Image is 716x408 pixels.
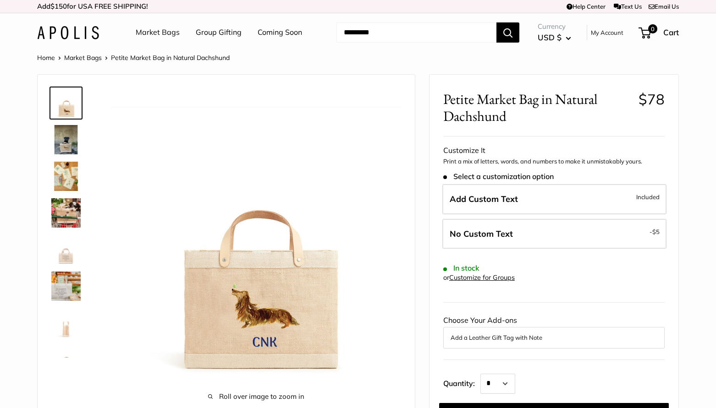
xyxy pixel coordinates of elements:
[443,172,554,181] span: Select a customization option
[443,91,632,125] span: Petite Market Bag in Natural Dachshund
[639,90,665,108] span: $78
[639,25,679,40] a: 0 Cart
[442,219,666,249] label: Leave Blank
[538,30,571,45] button: USD $
[50,196,83,229] a: Petite Market Bag in Natural Dachshund
[196,26,242,39] a: Group Gifting
[111,54,230,62] span: Petite Market Bag in Natural Dachshund
[591,27,623,38] a: My Account
[50,123,83,156] a: Petite Market Bag in Natural Dachshund
[443,157,665,166] p: Print a mix of letters, words, and numbers to make it unmistakably yours.
[636,191,660,202] span: Included
[50,87,83,120] a: Petite Market Bag in Natural Dachshund
[51,198,81,228] img: Petite Market Bag in Natural Dachshund
[50,270,83,303] a: description_Elevated any trip to the market
[450,194,518,204] span: Add Custom Text
[50,160,83,193] a: description_The artist's desk in Ventura CA
[614,3,642,10] a: Text Us
[50,2,67,11] span: $150
[443,371,480,394] label: Quantity:
[37,52,230,64] nav: Breadcrumb
[449,273,515,282] a: Customize for Groups
[451,332,657,343] button: Add a Leather Gift Tag with Note
[50,343,83,376] a: Petite Market Bag in Natural Dachshund
[111,88,401,378] img: Petite Market Bag in Natural Dachshund
[648,24,657,33] span: 0
[50,306,83,339] a: description_Side view of the Petite Market Bag
[51,88,81,118] img: Petite Market Bag in Natural Dachshund
[443,272,515,284] div: or
[538,20,571,33] span: Currency
[663,27,679,37] span: Cart
[336,22,496,43] input: Search...
[51,272,81,301] img: description_Elevated any trip to the market
[51,125,81,154] img: Petite Market Bag in Natural Dachshund
[650,226,660,237] span: -
[136,26,180,39] a: Market Bags
[652,228,660,235] span: $5
[51,162,81,191] img: description_The artist's desk in Ventura CA
[111,390,401,403] span: Roll over image to zoom in
[37,26,99,39] img: Apolis
[567,3,606,10] a: Help Center
[443,144,665,158] div: Customize It
[442,184,666,214] label: Add Custom Text
[50,233,83,266] a: description_Seal of authenticity printed on the backside of every bag.
[443,264,479,272] span: In stock
[649,3,679,10] a: Email Us
[496,22,519,43] button: Search
[64,54,102,62] a: Market Bags
[258,26,302,39] a: Coming Soon
[51,235,81,264] img: description_Seal of authenticity printed on the backside of every bag.
[51,345,81,374] img: Petite Market Bag in Natural Dachshund
[443,314,665,348] div: Choose Your Add-ons
[51,308,81,337] img: description_Side view of the Petite Market Bag
[538,33,562,42] span: USD $
[450,228,513,239] span: No Custom Text
[37,54,55,62] a: Home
